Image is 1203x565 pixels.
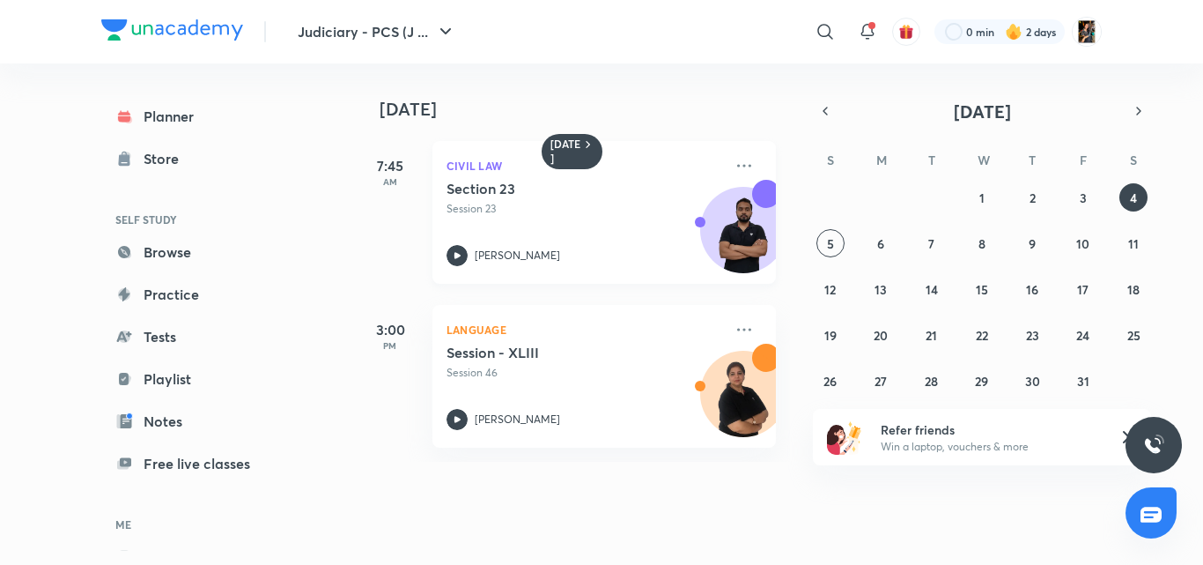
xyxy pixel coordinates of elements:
p: [PERSON_NAME] [475,412,560,427]
abbr: October 17, 2025 [1077,281,1089,298]
button: October 24, 2025 [1069,321,1097,349]
abbr: October 21, 2025 [926,327,937,344]
abbr: Friday [1080,152,1087,168]
a: Store [101,141,306,176]
button: October 3, 2025 [1069,183,1097,212]
button: October 20, 2025 [867,321,895,349]
p: Session 46 [447,365,723,381]
h6: [DATE] [550,138,581,166]
h5: 7:45 [355,155,425,176]
button: October 26, 2025 [816,367,845,395]
abbr: October 5, 2025 [827,235,834,252]
abbr: October 2, 2025 [1030,190,1036,206]
button: October 29, 2025 [968,367,996,395]
h5: Section 23 [447,180,666,197]
abbr: October 24, 2025 [1076,327,1089,344]
button: October 1, 2025 [968,183,996,212]
button: October 15, 2025 [968,275,996,303]
button: October 8, 2025 [968,229,996,257]
img: avatar [898,24,914,40]
img: Avatar [701,361,786,445]
button: October 9, 2025 [1018,229,1046,257]
abbr: Saturday [1130,152,1137,168]
div: Store [144,148,189,169]
img: Company Logo [101,19,243,41]
a: Company Logo [101,19,243,45]
button: October 7, 2025 [918,229,946,257]
abbr: October 16, 2025 [1026,281,1038,298]
h5: 3:00 [355,319,425,340]
abbr: October 31, 2025 [1077,373,1089,390]
h6: ME [101,509,306,539]
abbr: October 27, 2025 [875,373,887,390]
button: October 6, 2025 [867,229,895,257]
abbr: Wednesday [978,152,990,168]
img: Avatar [701,197,786,281]
button: October 31, 2025 [1069,367,1097,395]
button: October 27, 2025 [867,367,895,395]
img: streak [1005,23,1022,41]
abbr: October 13, 2025 [875,281,887,298]
p: PM [355,340,425,351]
button: October 14, 2025 [918,275,946,303]
abbr: October 19, 2025 [824,327,837,344]
a: Planner [101,99,306,134]
abbr: October 29, 2025 [975,373,988,390]
abbr: October 15, 2025 [976,281,988,298]
button: October 16, 2025 [1018,275,1046,303]
abbr: October 12, 2025 [824,281,836,298]
span: [DATE] [954,100,1011,123]
abbr: Sunday [827,152,834,168]
button: October 22, 2025 [968,321,996,349]
button: October 30, 2025 [1018,367,1046,395]
p: Language [447,319,723,340]
button: October 2, 2025 [1018,183,1046,212]
abbr: October 30, 2025 [1025,373,1040,390]
abbr: October 20, 2025 [874,327,888,344]
abbr: October 22, 2025 [976,327,988,344]
abbr: October 14, 2025 [926,281,938,298]
a: Browse [101,234,306,270]
h6: Refer friends [881,420,1097,439]
button: October 17, 2025 [1069,275,1097,303]
h6: SELF STUDY [101,204,306,234]
abbr: October 6, 2025 [877,235,884,252]
abbr: October 8, 2025 [978,235,985,252]
abbr: October 4, 2025 [1130,190,1137,206]
button: avatar [892,18,920,46]
abbr: October 25, 2025 [1127,327,1140,344]
button: October 4, 2025 [1119,183,1148,212]
p: Civil Law [447,155,723,176]
p: AM [355,176,425,187]
img: Mahima Saini [1072,17,1102,47]
abbr: Thursday [1029,152,1036,168]
h4: [DATE] [380,99,793,120]
button: October 28, 2025 [918,367,946,395]
button: October 10, 2025 [1069,229,1097,257]
button: [DATE] [838,99,1126,123]
button: October 25, 2025 [1119,321,1148,349]
a: Free live classes [101,446,306,481]
abbr: Tuesday [928,152,935,168]
a: Tests [101,319,306,354]
p: Session 23 [447,201,723,217]
button: October 21, 2025 [918,321,946,349]
abbr: October 11, 2025 [1128,235,1139,252]
img: referral [827,420,862,455]
button: October 19, 2025 [816,321,845,349]
button: October 18, 2025 [1119,275,1148,303]
abbr: October 23, 2025 [1026,327,1039,344]
abbr: October 26, 2025 [823,373,837,390]
a: Practice [101,277,306,312]
abbr: October 9, 2025 [1029,235,1036,252]
abbr: Monday [876,152,887,168]
h5: Session - XLIII [447,344,666,361]
abbr: October 10, 2025 [1076,235,1089,252]
abbr: October 7, 2025 [928,235,934,252]
button: October 11, 2025 [1119,229,1148,257]
img: ttu [1143,435,1164,456]
button: October 12, 2025 [816,275,845,303]
p: [PERSON_NAME] [475,248,560,264]
abbr: October 1, 2025 [979,190,985,206]
a: Playlist [101,361,306,397]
